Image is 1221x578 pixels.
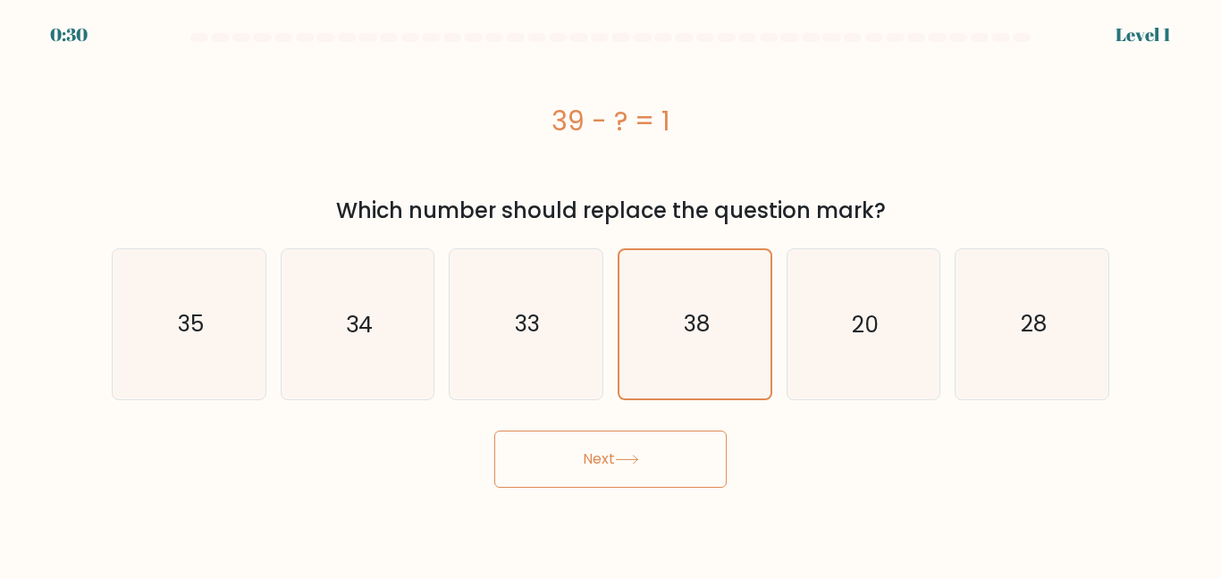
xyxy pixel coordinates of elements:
[50,21,88,48] div: 0:30
[122,195,1099,227] div: Which number should replace the question mark?
[852,308,879,339] text: 20
[112,101,1109,141] div: 39 - ? = 1
[1116,21,1171,48] div: Level 1
[1021,308,1047,339] text: 28
[515,308,540,339] text: 33
[177,308,203,339] text: 35
[683,308,709,339] text: 38
[494,431,727,488] button: Next
[346,308,373,339] text: 34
